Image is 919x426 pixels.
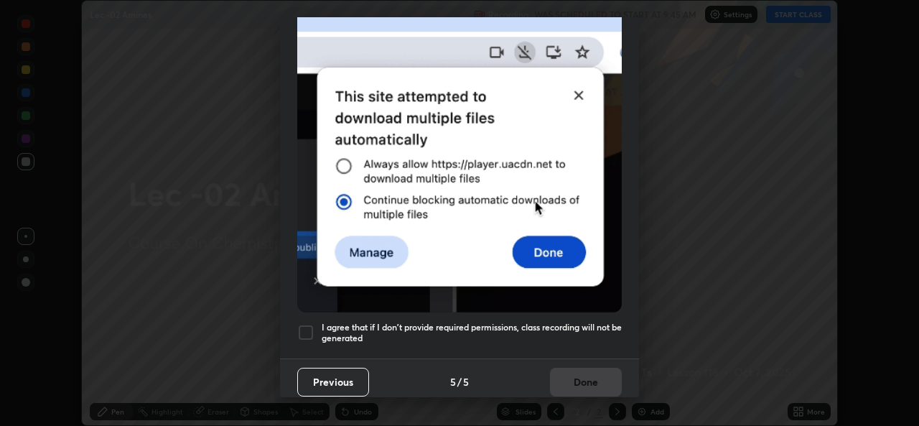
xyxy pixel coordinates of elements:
h5: I agree that if I don't provide required permissions, class recording will not be generated [322,322,622,344]
h4: / [457,374,462,389]
button: Previous [297,368,369,397]
h4: 5 [463,374,469,389]
h4: 5 [450,374,456,389]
